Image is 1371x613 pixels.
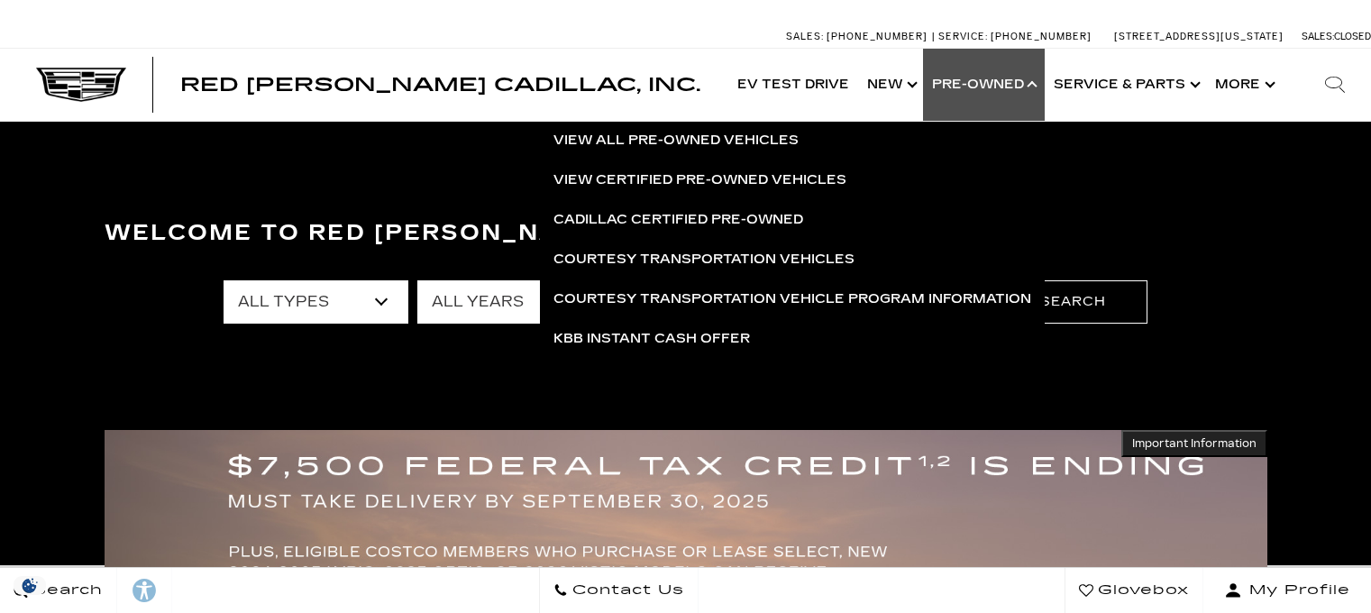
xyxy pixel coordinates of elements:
button: Open user profile menu [1203,568,1371,613]
a: View All Pre-Owned Vehicles [540,121,1045,160]
a: Pre-Owned [923,49,1045,121]
button: Search [999,280,1147,324]
a: Courtesy Transportation Vehicle Program Information [540,279,1045,319]
span: My Profile [1242,578,1350,603]
select: Filter by year [417,280,602,324]
button: More [1206,49,1281,121]
a: Cadillac Certified Pre-Owned [540,200,1045,240]
a: Service & Parts [1045,49,1206,121]
a: Service: [PHONE_NUMBER] [932,32,1096,41]
span: Sales: [786,31,824,42]
img: Opt-Out Icon [9,576,50,595]
section: Click to Open Cookie Consent Modal [9,576,50,595]
a: [STREET_ADDRESS][US_STATE] [1114,31,1284,42]
a: KBB Instant Cash Offer [540,319,1045,359]
span: Sales: [1302,31,1334,42]
select: Filter by type [224,280,408,324]
span: Red [PERSON_NAME] Cadillac, Inc. [180,74,700,96]
span: Search [28,578,103,603]
a: Courtesy Transportation Vehicles [540,240,1045,279]
span: Contact Us [568,578,684,603]
a: New [858,49,923,121]
span: Service: [938,31,988,42]
a: EV Test Drive [728,49,858,121]
a: Sales: [PHONE_NUMBER] [786,32,932,41]
a: Contact Us [539,568,699,613]
span: Glovebox [1093,578,1189,603]
span: [PHONE_NUMBER] [827,31,928,42]
img: Cadillac Dark Logo with Cadillac White Text [36,68,126,102]
button: Important Information [1121,430,1267,457]
a: Red [PERSON_NAME] Cadillac, Inc. [180,76,700,94]
a: View Certified Pre-Owned Vehicles [540,160,1045,200]
span: Closed [1334,31,1371,42]
a: Glovebox [1065,568,1203,613]
h3: Welcome to Red [PERSON_NAME] Cadillac, Inc. [105,215,1267,252]
span: [PHONE_NUMBER] [991,31,1092,42]
span: Important Information [1132,436,1257,451]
